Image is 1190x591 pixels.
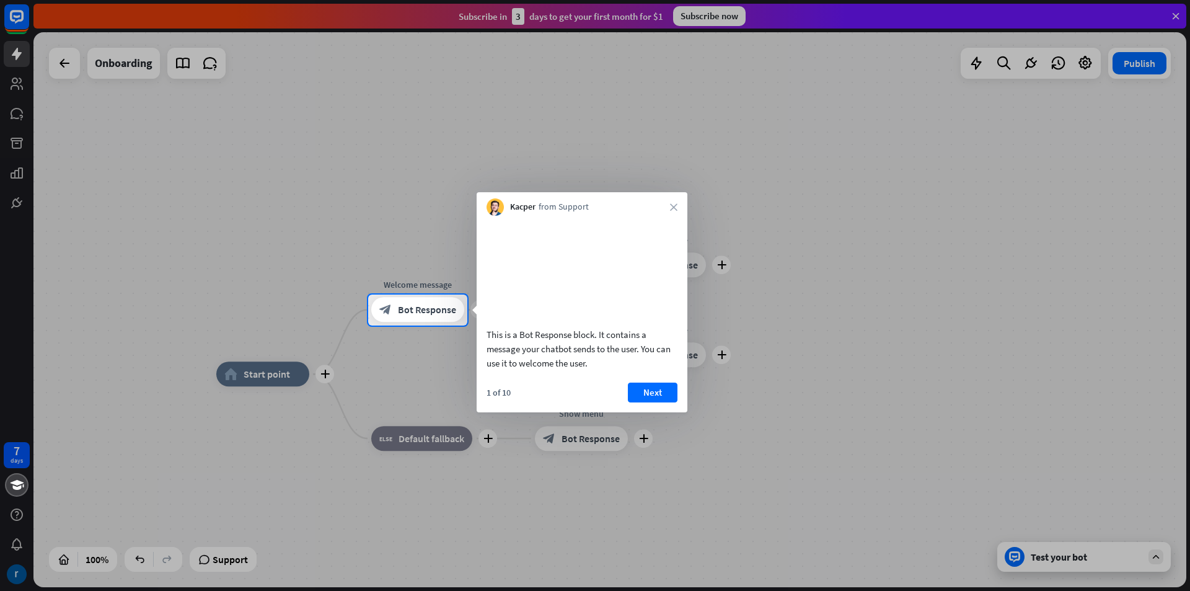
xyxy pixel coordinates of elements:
div: 1 of 10 [487,387,511,398]
span: Kacper [510,201,535,213]
button: Next [628,383,677,402]
button: Open LiveChat chat widget [10,5,47,42]
span: from Support [539,201,589,213]
i: block_bot_response [379,304,392,316]
span: Bot Response [398,304,456,316]
i: close [670,203,677,211]
div: This is a Bot Response block. It contains a message your chatbot sends to the user. You can use i... [487,327,677,370]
